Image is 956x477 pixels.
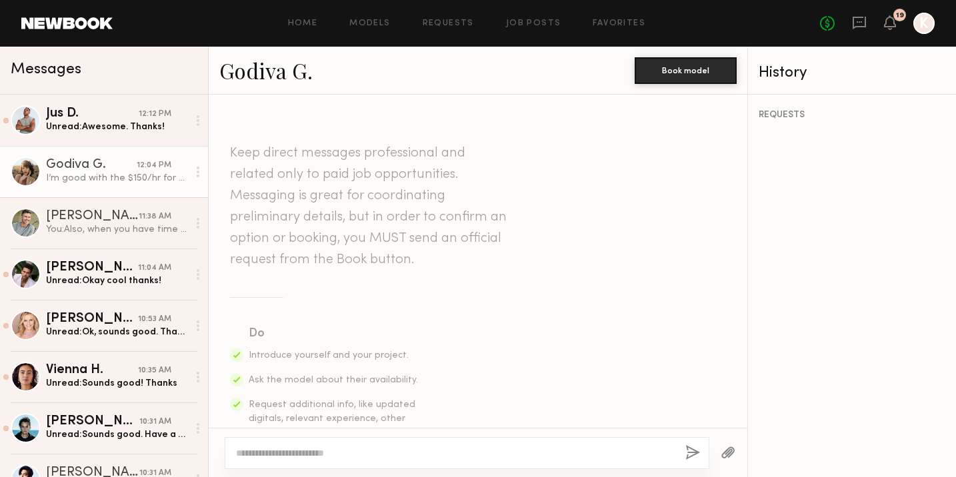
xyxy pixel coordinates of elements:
div: [PERSON_NAME] [46,415,139,428]
div: Unread: Sounds good. Have a great day! [46,428,188,441]
div: 10:53 AM [138,313,171,326]
div: [PERSON_NAME] [46,210,139,223]
button: Book model [635,57,737,84]
div: 11:38 AM [139,211,171,223]
div: Unread: Okay cool thanks! [46,274,188,287]
a: Job Posts [506,19,561,28]
span: Introduce yourself and your project. [249,351,409,360]
span: Ask the model about their availability. [249,376,418,384]
div: 19 [896,12,904,19]
div: 12:04 PM [137,159,171,172]
a: Models [349,19,390,28]
div: [PERSON_NAME] [46,261,138,274]
div: You: Also, when you have time [DATE] or [DATE], could you please sign the attached talent liabili... [46,223,188,236]
div: Unread: Sounds good! Thanks [46,377,188,390]
span: Messages [11,62,81,77]
a: Book model [635,64,737,75]
div: History [759,65,945,81]
div: Do [249,324,419,343]
div: Jus D. [46,107,139,121]
div: I’m good with the $150/hr for the shoot, and would add $300 for the 2-year photo and 7-month vide... [46,172,188,185]
span: Request additional info, like updated digitals, relevant experience, other skills, etc. [249,400,415,437]
div: Unread: Awesome. Thanks! [46,121,188,133]
div: 10:31 AM [139,416,171,428]
a: Favorites [593,19,645,28]
div: Godiva G. [46,159,137,172]
div: 10:35 AM [138,364,171,377]
div: [PERSON_NAME] [46,312,138,326]
a: K [913,13,935,34]
a: Requests [423,19,474,28]
div: 12:12 PM [139,108,171,121]
div: 11:04 AM [138,262,171,274]
div: Unread: Ok, sounds good. Thank you! [46,326,188,338]
div: Vienna H. [46,364,138,377]
div: REQUESTS [759,111,945,120]
a: Home [288,19,318,28]
a: Godiva G. [219,56,313,85]
header: Keep direct messages professional and related only to paid job opportunities. Messaging is great ... [230,143,510,270]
